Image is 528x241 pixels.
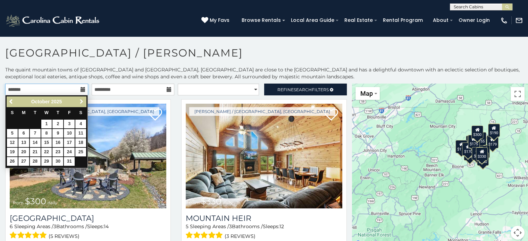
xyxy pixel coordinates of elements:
a: Local Area Guide [287,15,338,26]
span: 3 [229,223,232,230]
a: 25 [75,148,86,156]
span: from [189,200,200,205]
span: October [31,99,50,104]
img: Bluff View Farm [10,104,166,208]
a: 27 [18,157,29,166]
a: 2 [52,120,63,128]
div: $155 [475,132,486,145]
a: 23 [52,148,63,156]
span: Next [79,99,84,104]
span: $300 [25,196,46,206]
span: Previous [9,99,14,104]
div: $170 [475,146,487,159]
span: Saturday [79,110,82,115]
h3: Bluff View Farm [10,214,166,223]
span: Tuesday [34,110,36,115]
a: Bluff View Farm from $300 daily [10,104,166,208]
span: 2025 [51,99,62,104]
div: $300 [471,126,483,139]
div: $175 [468,135,479,148]
span: (3 reviews) [225,232,255,241]
a: 31 [64,157,75,166]
a: 4 [75,120,86,128]
a: 22 [41,148,52,156]
a: 6 [18,129,29,138]
span: 3 [53,223,56,230]
a: 24 [64,148,75,156]
div: $250 [488,123,500,137]
a: Mountain Heir from $330 daily [186,104,342,208]
span: Friday [68,110,71,115]
a: 12 [7,138,18,147]
img: White-1-2.png [5,14,101,27]
a: 7 [30,129,41,138]
a: 3 [64,120,75,128]
a: 20 [18,148,29,156]
a: 11 [75,129,86,138]
a: Owner Login [455,15,493,26]
button: Map camera controls [511,226,525,240]
a: 29 [41,157,52,166]
div: $190 [488,124,500,137]
a: My Favs [201,17,231,24]
span: Refine Filters [277,87,329,92]
span: Search [294,87,312,92]
a: 15 [41,138,52,147]
a: Browse Rentals [238,15,284,26]
span: 5 [186,223,188,230]
a: 21 [30,148,41,156]
a: 19 [7,148,18,156]
a: [PERSON_NAME] / [GEOGRAPHIC_DATA], [GEOGRAPHIC_DATA] [189,107,335,116]
span: Map [360,90,373,97]
span: Monday [22,110,26,115]
span: Wednesday [44,110,49,115]
img: mail-regular-white.png [515,17,523,24]
div: $179 [486,135,498,148]
span: 12 [279,223,284,230]
div: $160 [477,153,488,166]
a: About [429,15,452,26]
div: $180 [478,145,490,158]
div: $330 [476,147,488,161]
div: Sleeping Areas / Bathrooms / Sleeps: [10,223,166,241]
a: 30 [52,157,63,166]
a: 16 [52,138,63,147]
button: Change map style [355,87,380,100]
button: Toggle fullscreen view [511,87,525,101]
span: daily [223,200,233,205]
div: Sleeping Areas / Bathrooms / Sleeps: [186,223,342,241]
span: (5 reviews) [49,232,79,241]
a: Previous [7,97,16,106]
span: Thursday [57,110,59,115]
a: 17 [64,138,75,147]
a: Mountain Heir [186,214,342,223]
div: $190 [472,147,484,160]
a: 26 [7,157,18,166]
div: $170 [462,143,474,156]
a: 10 [64,129,75,138]
span: 14 [104,223,109,230]
a: 8 [41,129,52,138]
a: Next [77,97,86,106]
a: 18 [75,138,86,147]
img: Mountain Heir [186,104,342,208]
span: daily [48,200,57,205]
span: 6 [10,223,13,230]
a: 1 [41,120,52,128]
a: [GEOGRAPHIC_DATA] [10,214,166,223]
a: 28 [30,157,41,166]
a: 9 [52,129,63,138]
a: 14 [30,138,41,147]
a: 5 [7,129,18,138]
a: Rental Program [379,15,426,26]
img: phone-regular-white.png [500,17,508,24]
a: Real Estate [341,15,376,26]
span: My Favs [210,17,229,24]
a: RefineSearchFilters [264,84,347,95]
div: $110 [455,140,467,153]
span: from [13,200,24,205]
span: Sunday [11,110,14,115]
span: $330 [201,196,221,206]
a: 13 [18,138,29,147]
